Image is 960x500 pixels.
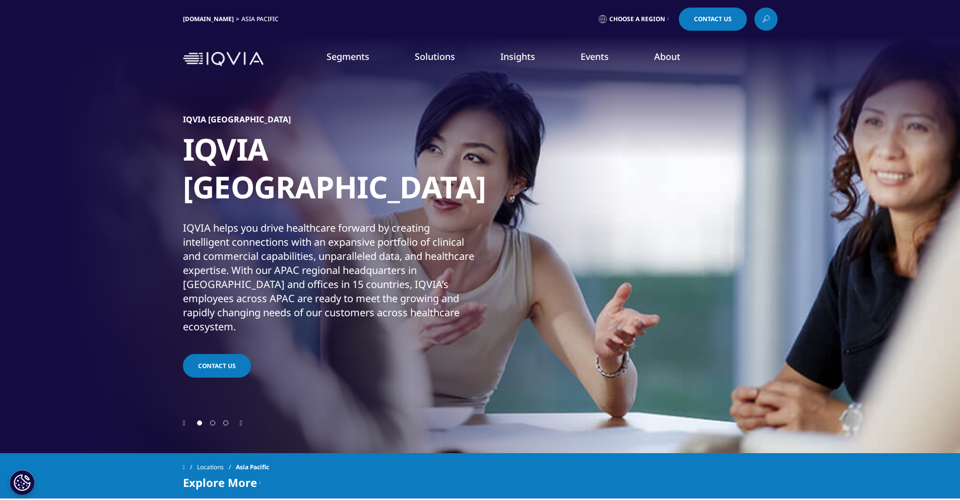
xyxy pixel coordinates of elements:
[183,221,478,334] div: IQVIA helps you drive healthcare forward by creating intelligent connections with an expansive po...
[654,50,680,62] a: About
[240,418,242,427] div: Next slide
[236,458,269,476] span: Asia Pacific
[500,50,535,62] a: Insights
[183,476,257,488] span: Explore More
[10,470,35,495] button: Cookies Settings
[415,50,455,62] a: Solutions
[183,354,251,378] a: Contact us
[694,16,732,22] span: Contact Us
[183,76,778,418] div: 1 / 3
[241,15,283,23] div: Asia Pacific
[183,15,234,23] a: [DOMAIN_NAME]
[609,15,665,23] span: Choose a Region
[679,8,747,31] a: Contact Us
[210,420,215,425] span: Go to slide 2
[183,418,185,427] div: Previous slide
[268,35,778,83] nav: Primary
[197,458,236,476] a: Locations
[183,52,264,66] img: IQVIA Healthcare Information Technology and Pharma Clinical Research Company
[183,114,291,124] h5: IQVIA [GEOGRAPHIC_DATA]
[223,420,228,425] span: Go to slide 3
[198,362,236,370] span: Contact us
[327,50,369,62] a: Segments
[183,130,561,212] h1: IQVIA [GEOGRAPHIC_DATA]
[581,50,609,62] a: Events
[197,420,202,425] span: Go to slide 1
